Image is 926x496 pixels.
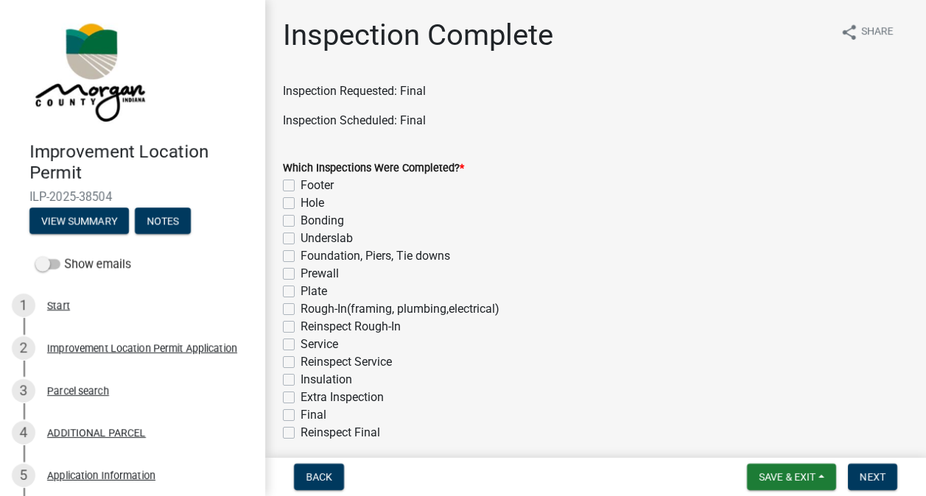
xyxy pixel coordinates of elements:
label: Which Inspections Were Completed? [283,163,464,174]
button: Back [294,464,344,490]
button: Save & Exit [747,464,836,490]
div: Start [47,300,70,311]
div: 3 [12,379,35,403]
wm-modal-confirm: Notes [135,216,191,227]
label: Footer [301,177,334,194]
label: Underslab [301,230,353,247]
label: Reinspect Rough-In [301,318,401,336]
wm-modal-confirm: Summary [29,216,129,227]
button: shareShare [829,18,905,46]
button: View Summary [29,208,129,234]
label: Final [301,406,326,424]
label: Prewall [301,265,339,283]
span: Back [306,471,332,483]
div: 5 [12,464,35,487]
div: Parcel search [47,386,109,396]
div: 1 [12,294,35,317]
div: 4 [12,421,35,444]
div: ADDITIONAL PARCEL [47,428,146,438]
label: Plate [301,283,327,300]
span: Next [860,471,885,483]
span: ILP-2025-38504 [29,190,236,204]
label: Service [301,336,338,353]
button: Notes [135,208,191,234]
label: Hole [301,194,324,212]
label: Extra Inspection [301,389,384,406]
div: 2 [12,336,35,360]
button: Next [848,464,897,490]
span: Share [861,24,894,41]
span: Save & Exit [759,471,815,483]
label: Reinspect Service [301,353,392,371]
label: Bonding [301,212,344,230]
h1: Inspection Complete [283,18,553,53]
label: Show emails [35,255,131,273]
i: share [841,24,858,41]
label: Reinspect Final [301,424,380,442]
label: Rough-In(framing, plumbing,electrical) [301,300,499,318]
h4: Improvement Location Permit [29,141,253,184]
p: Inspection Requested: Final [283,82,908,100]
img: Morgan County, Indiana [29,15,148,126]
div: Application Information [47,470,155,481]
div: Improvement Location Permit Application [47,343,237,353]
label: Foundation, Piers, Tie downs [301,247,450,265]
label: Insulation [301,371,352,389]
p: Inspection Scheduled: Final [283,112,908,130]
